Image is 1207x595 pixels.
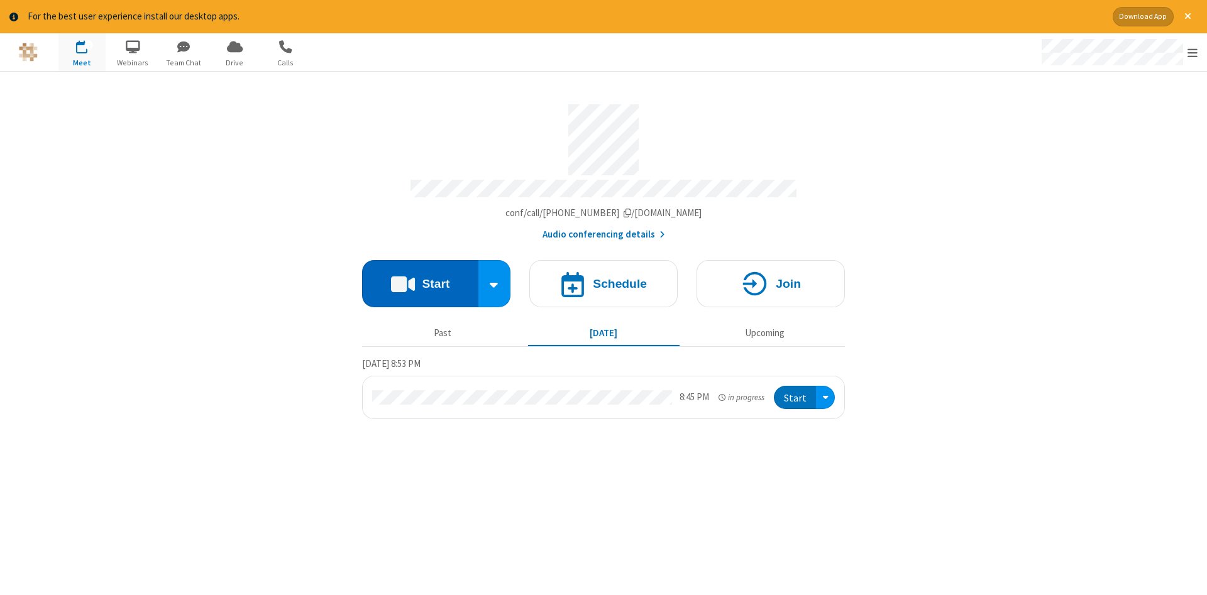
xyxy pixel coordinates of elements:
[505,207,702,219] span: Copy my meeting room link
[19,43,38,62] img: QA Selenium DO NOT DELETE OR CHANGE
[211,57,258,68] span: Drive
[28,9,1103,24] div: For the best user experience install our desktop apps.
[719,391,764,403] em: in progress
[689,322,840,346] button: Upcoming
[1178,7,1198,26] button: Close alert
[109,57,157,68] span: Webinars
[160,57,207,68] span: Team Chat
[543,227,665,242] button: Audio conferencing details
[85,40,93,50] div: 1
[697,260,845,307] button: Join
[680,390,709,405] div: 8:45 PM
[528,322,680,346] button: [DATE]
[362,95,845,241] section: Account details
[774,386,816,409] button: Start
[1113,7,1174,26] button: Download App
[529,260,678,307] button: Schedule
[1030,33,1207,71] div: Open menu
[362,358,421,369] span: [DATE] 8:53 PM
[362,260,478,307] button: Start
[776,278,801,290] h4: Join
[367,322,519,346] button: Past
[593,278,647,290] h4: Schedule
[505,206,702,221] button: Copy my meeting room linkCopy my meeting room link
[262,57,309,68] span: Calls
[478,260,511,307] div: Start conference options
[362,356,845,419] section: Today's Meetings
[422,278,449,290] h4: Start
[816,386,835,409] div: Open menu
[4,33,52,71] button: Logo
[58,57,106,68] span: Meet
